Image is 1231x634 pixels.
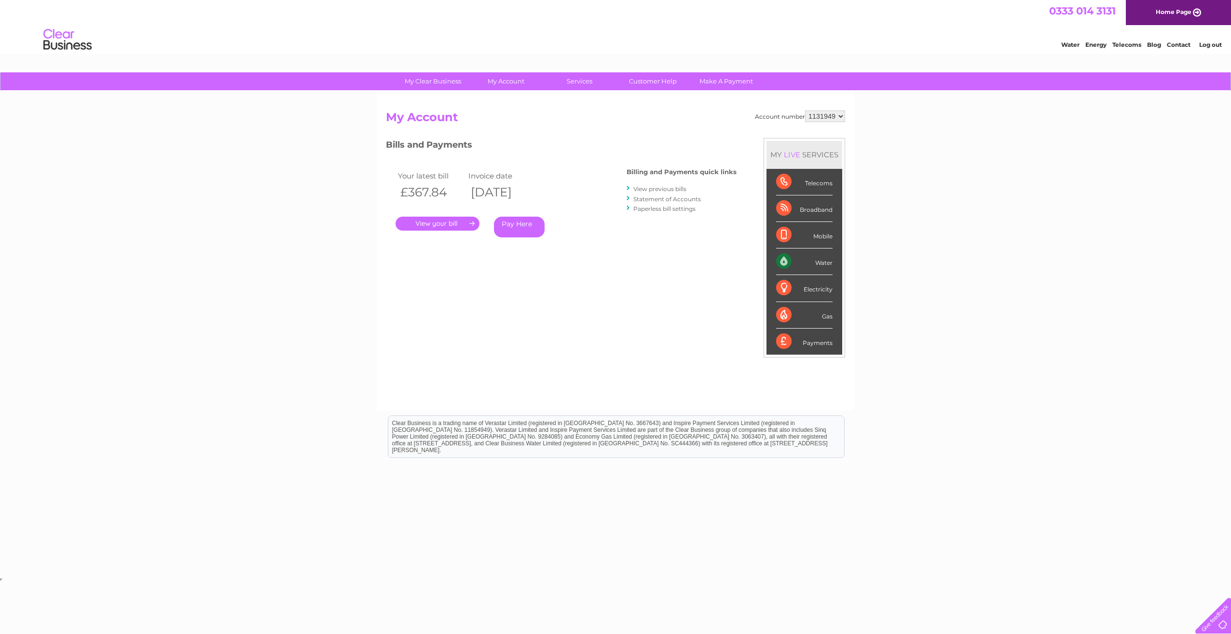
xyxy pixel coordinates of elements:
[627,168,737,176] h4: Billing and Payments quick links
[776,222,833,248] div: Mobile
[1061,41,1080,48] a: Water
[393,72,473,90] a: My Clear Business
[1199,41,1222,48] a: Log out
[776,248,833,275] div: Water
[755,110,845,122] div: Account number
[1085,41,1107,48] a: Energy
[633,185,686,193] a: View previous bills
[386,138,737,155] h3: Bills and Payments
[540,72,619,90] a: Services
[494,217,545,237] a: Pay Here
[633,195,701,203] a: Statement of Accounts
[466,182,536,202] th: [DATE]
[776,329,833,355] div: Payments
[396,217,479,231] a: .
[386,110,845,129] h2: My Account
[766,141,842,168] div: MY SERVICES
[1167,41,1190,48] a: Contact
[1147,41,1161,48] a: Blog
[633,205,696,212] a: Paperless bill settings
[776,169,833,195] div: Telecoms
[466,169,536,182] td: Invoice date
[396,169,466,182] td: Your latest bill
[776,302,833,329] div: Gas
[1049,5,1116,17] a: 0333 014 3131
[396,182,466,202] th: £367.84
[776,275,833,302] div: Electricity
[1112,41,1141,48] a: Telecoms
[388,5,844,47] div: Clear Business is a trading name of Verastar Limited (registered in [GEOGRAPHIC_DATA] No. 3667643...
[782,150,802,159] div: LIVE
[776,195,833,222] div: Broadband
[613,72,693,90] a: Customer Help
[43,25,92,55] img: logo.png
[686,72,766,90] a: Make A Payment
[466,72,546,90] a: My Account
